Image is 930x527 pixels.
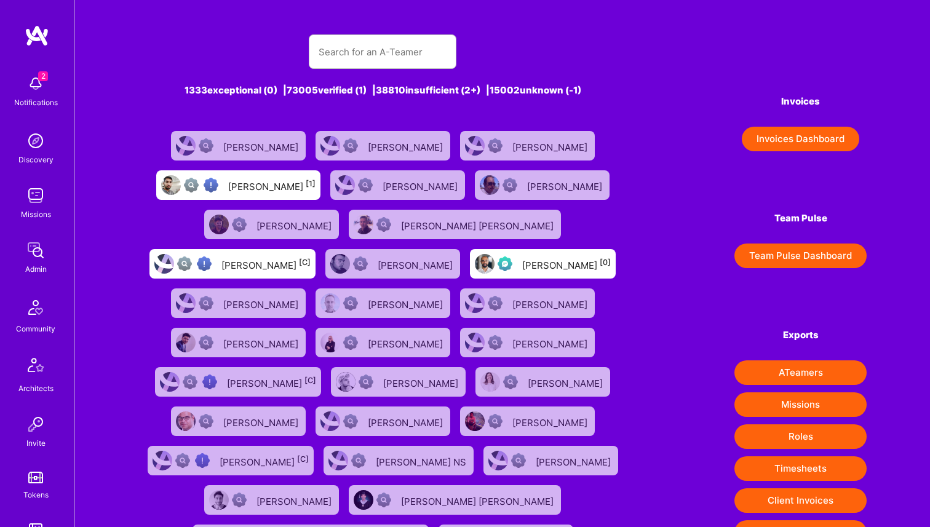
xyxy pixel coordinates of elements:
[23,412,48,437] img: Invite
[734,456,867,481] button: Timesheets
[325,165,470,205] a: User AvatarNot Scrubbed[PERSON_NAME]
[734,330,867,341] h4: Exports
[23,238,48,263] img: admin teamwork
[358,178,373,192] img: Not Scrubbed
[343,414,358,429] img: Not Scrubbed
[376,453,469,469] div: [PERSON_NAME] NS
[306,179,316,188] sup: [1]
[368,138,445,154] div: [PERSON_NAME]
[734,488,867,513] button: Client Invoices
[175,453,190,468] img: Not fully vetted
[150,362,326,402] a: User AvatarNot fully vettedHigh Potential User[PERSON_NAME][C]
[326,362,471,402] a: User AvatarNot Scrubbed[PERSON_NAME]
[227,374,316,390] div: [PERSON_NAME]
[527,177,605,193] div: [PERSON_NAME]
[145,244,320,283] a: User AvatarNot fully vettedHigh Potential User[PERSON_NAME][C]
[522,256,611,272] div: [PERSON_NAME]
[166,402,311,441] a: User AvatarNot Scrubbed[PERSON_NAME]
[151,165,325,205] a: User AvatarNot fully vettedHigh Potential User[PERSON_NAME][1]
[183,374,197,389] img: Not fully vetted
[199,480,344,520] a: User AvatarNot Scrubbed[PERSON_NAME]
[311,323,455,362] a: User AvatarNot Scrubbed[PERSON_NAME]
[512,413,590,429] div: [PERSON_NAME]
[176,333,196,352] img: User Avatar
[536,453,613,469] div: [PERSON_NAME]
[176,293,196,313] img: User Avatar
[28,472,43,483] img: tokens
[383,177,460,193] div: [PERSON_NAME]
[383,374,461,390] div: [PERSON_NAME]
[195,453,210,468] img: High Potential User
[503,374,518,389] img: Not Scrubbed
[319,441,479,480] a: User AvatarNot Scrubbed[PERSON_NAME] NS
[734,213,867,224] h4: Team Pulse
[23,71,48,96] img: bell
[14,96,58,109] div: Notifications
[734,96,867,107] h4: Invoices
[18,382,54,395] div: Architects
[475,254,495,274] img: User Avatar
[204,178,218,192] img: High Potential User
[153,451,172,470] img: User Avatar
[304,376,316,385] sup: [C]
[221,256,311,272] div: [PERSON_NAME]
[503,178,517,192] img: Not Scrubbed
[161,175,181,195] img: User Avatar
[25,25,49,47] img: logo
[488,414,503,429] img: Not Scrubbed
[320,293,340,313] img: User Avatar
[320,333,340,352] img: User Avatar
[470,165,614,205] a: User AvatarNot Scrubbed[PERSON_NAME]
[220,453,309,469] div: [PERSON_NAME]
[600,258,611,267] sup: [0]
[353,256,368,271] img: Not Scrubbed
[197,256,212,271] img: High Potential User
[479,441,623,480] a: User AvatarNot Scrubbed[PERSON_NAME]
[455,126,600,165] a: User AvatarNot Scrubbed[PERSON_NAME]
[26,437,46,450] div: Invite
[154,254,174,274] img: User Avatar
[354,490,373,510] img: User Avatar
[455,323,600,362] a: User AvatarNot Scrubbed[PERSON_NAME]
[160,372,180,392] img: User Avatar
[166,283,311,323] a: User AvatarNot Scrubbed[PERSON_NAME]
[209,490,229,510] img: User Avatar
[256,492,334,508] div: [PERSON_NAME]
[320,136,340,156] img: User Avatar
[359,374,373,389] img: Not Scrubbed
[401,492,556,508] div: [PERSON_NAME] [PERSON_NAME]
[378,256,455,272] div: [PERSON_NAME]
[25,263,47,275] div: Admin
[38,71,48,81] span: 2
[344,480,566,520] a: User AvatarNot Scrubbed[PERSON_NAME] [PERSON_NAME]
[199,414,213,429] img: Not Scrubbed
[232,493,247,507] img: Not Scrubbed
[488,335,503,350] img: Not Scrubbed
[465,411,485,431] img: User Avatar
[511,453,526,468] img: Not Scrubbed
[311,283,455,323] a: User AvatarNot Scrubbed[PERSON_NAME]
[343,138,358,153] img: Not Scrubbed
[320,244,465,283] a: User AvatarNot Scrubbed[PERSON_NAME]
[742,127,859,151] button: Invoices Dashboard
[176,136,196,156] img: User Avatar
[465,333,485,352] img: User Avatar
[199,138,213,153] img: Not Scrubbed
[138,84,627,97] div: 1333 exceptional (0) | 73005 verified (1) | 38810 insufficient (2+) | 15002 unknown (-1)
[311,126,455,165] a: User AvatarNot Scrubbed[PERSON_NAME]
[328,451,348,470] img: User Avatar
[297,454,309,464] sup: [C]
[223,138,301,154] div: [PERSON_NAME]
[488,138,503,153] img: Not Scrubbed
[734,244,867,268] button: Team Pulse Dashboard
[330,254,350,274] img: User Avatar
[209,215,229,234] img: User Avatar
[336,372,356,392] img: User Avatar
[335,175,355,195] img: User Avatar
[199,335,213,350] img: Not Scrubbed
[344,205,566,244] a: User AvatarNot Scrubbed[PERSON_NAME] [PERSON_NAME]
[18,153,54,166] div: Discovery
[21,352,50,382] img: Architects
[465,244,621,283] a: User AvatarEvaluation Call Pending[PERSON_NAME][0]
[368,295,445,311] div: [PERSON_NAME]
